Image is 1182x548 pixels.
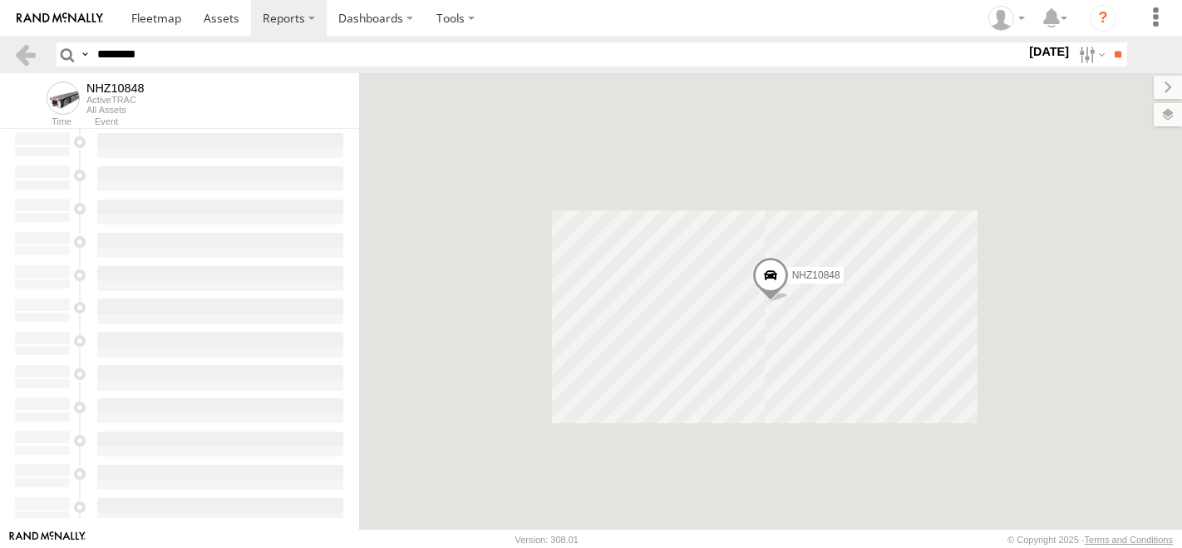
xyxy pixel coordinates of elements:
[13,42,37,67] a: Back to previous Page
[86,105,145,115] div: All Assets
[17,12,103,24] img: rand-logo.svg
[792,269,840,281] span: NHZ10848
[1026,42,1072,61] label: [DATE]
[9,531,86,548] a: Visit our Website
[78,42,91,67] label: Search Query
[983,6,1031,31] div: Zulema McIntosch
[13,118,71,126] div: Time
[86,81,145,95] div: NHZ10848 - View Asset History
[95,118,359,126] div: Event
[515,535,579,545] div: Version: 308.01
[1007,535,1173,545] div: © Copyright 2025 -
[86,95,145,105] div: ActiveTRAC
[1090,5,1116,32] i: ?
[1085,535,1173,545] a: Terms and Conditions
[1072,42,1108,67] label: Search Filter Options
